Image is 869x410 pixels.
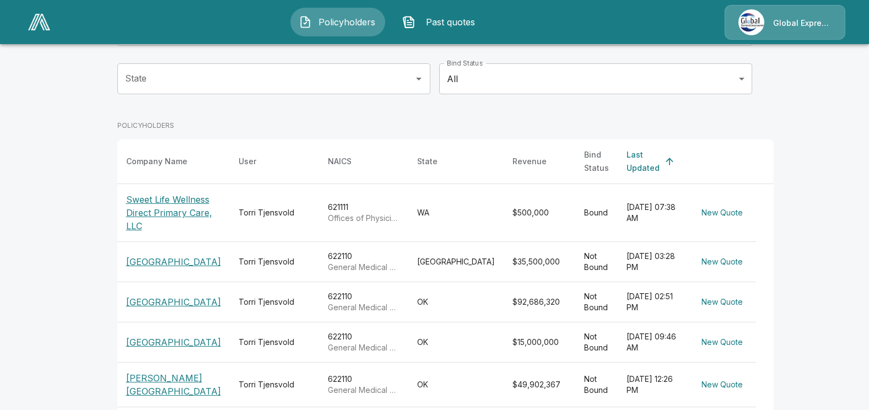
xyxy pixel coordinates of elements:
[697,203,747,223] button: New Quote
[504,363,575,407] td: $49,902,367
[328,202,400,224] div: 621111
[316,15,377,29] span: Policyholders
[117,121,174,131] p: POLICYHOLDERS
[408,322,504,363] td: OK
[126,371,221,398] p: [PERSON_NAME][GEOGRAPHIC_DATA]
[575,363,618,407] td: Not Bound
[239,379,310,390] div: Torri Tjensvold
[504,184,575,242] td: $500,000
[239,296,310,307] div: Torri Tjensvold
[28,14,50,30] img: AA Logo
[447,58,483,68] label: Bind Status
[504,282,575,322] td: $92,686,320
[239,207,310,218] div: Torri Tjensvold
[239,256,310,267] div: Torri Tjensvold
[126,295,221,309] p: [GEOGRAPHIC_DATA]
[126,155,187,168] div: Company Name
[328,213,400,224] p: Offices of Physicians (except Mental Health Specialists)
[697,252,747,272] button: New Quote
[575,242,618,282] td: Not Bound
[627,148,660,175] div: Last Updated
[512,155,547,168] div: Revenue
[299,15,312,29] img: Policyholders Icon
[126,336,221,349] p: [GEOGRAPHIC_DATA]
[504,242,575,282] td: $35,500,000
[411,71,427,87] button: Open
[697,375,747,395] button: New Quote
[328,385,400,396] p: General Medical and Surgical Hospitals
[575,322,618,363] td: Not Bound
[408,184,504,242] td: WA
[697,292,747,312] button: New Quote
[328,155,352,168] div: NAICS
[618,363,688,407] td: [DATE] 12:26 PM
[126,193,221,233] p: Sweet Life Wellness Direct Primary Care, LLC
[328,302,400,313] p: General Medical and Surgical Hospitals
[239,155,256,168] div: User
[126,255,221,268] p: [GEOGRAPHIC_DATA]
[328,291,400,313] div: 622110
[618,282,688,322] td: [DATE] 02:51 PM
[575,139,618,184] th: Bind Status
[328,251,400,273] div: 622110
[408,363,504,407] td: OK
[394,8,489,36] button: Past quotes IconPast quotes
[408,282,504,322] td: OK
[328,342,400,353] p: General Medical and Surgical Hospitals
[697,332,747,353] button: New Quote
[575,282,618,322] td: Not Bound
[420,15,481,29] span: Past quotes
[328,331,400,353] div: 622110
[328,374,400,396] div: 622110
[439,63,752,94] div: All
[618,322,688,363] td: [DATE] 09:46 AM
[402,15,415,29] img: Past quotes Icon
[618,242,688,282] td: [DATE] 03:28 PM
[618,184,688,242] td: [DATE] 07:38 AM
[504,322,575,363] td: $15,000,000
[290,8,385,36] button: Policyholders IconPolicyholders
[408,242,504,282] td: [GEOGRAPHIC_DATA]
[575,184,618,242] td: Bound
[328,262,400,273] p: General Medical and Surgical Hospitals
[417,155,438,168] div: State
[239,337,310,348] div: Torri Tjensvold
